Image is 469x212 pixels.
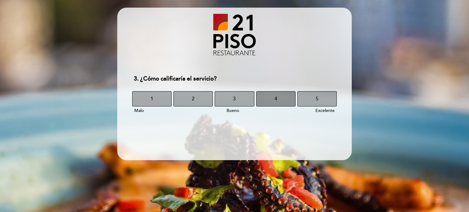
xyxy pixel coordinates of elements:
span: 3 [233,90,236,107]
span: Bueno [227,108,239,113]
button: 1 [132,91,172,106]
button: 4 [256,91,296,106]
img: header_1633368637.png [213,14,256,56]
span: 1 [151,90,153,107]
button: 5 [297,91,337,106]
span: Malo [134,108,144,113]
div: 3. ¿Cómo calificaría el servicio? [129,71,340,86]
button: 2 [173,91,213,106]
button: 3 [215,91,254,106]
span: Excelente [315,108,335,113]
span: 4 [274,90,277,107]
span: 5 [316,90,318,107]
span: 2 [192,90,195,107]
